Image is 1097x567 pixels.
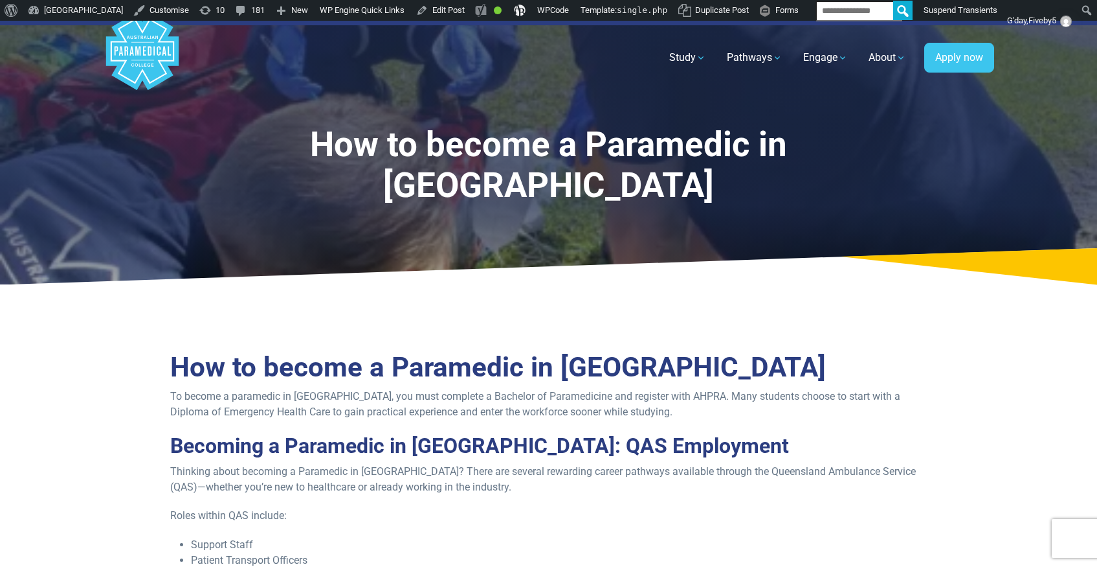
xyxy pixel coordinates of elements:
[215,124,883,207] h1: How to become a Paramedic in [GEOGRAPHIC_DATA]
[191,537,927,553] li: Support Staff
[1028,16,1056,25] span: Fiveby5
[661,40,714,76] a: Study
[170,389,927,420] p: To become a paramedic in [GEOGRAPHIC_DATA], you must complete a Bachelor of Paramedicine and regi...
[795,40,856,76] a: Engage
[170,464,927,495] p: Thinking about becoming a Paramedic in [GEOGRAPHIC_DATA]? There are several rewarding career path...
[924,43,994,73] a: Apply now
[719,40,790,76] a: Pathways
[170,351,927,384] h3: How to become a Paramedic in [GEOGRAPHIC_DATA]
[170,508,927,524] p: Roles within QAS include:
[104,25,181,91] a: Australian Paramedical College
[861,40,914,76] a: About
[170,434,927,458] h2: Becoming a Paramedic in [GEOGRAPHIC_DATA]: QAS Employment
